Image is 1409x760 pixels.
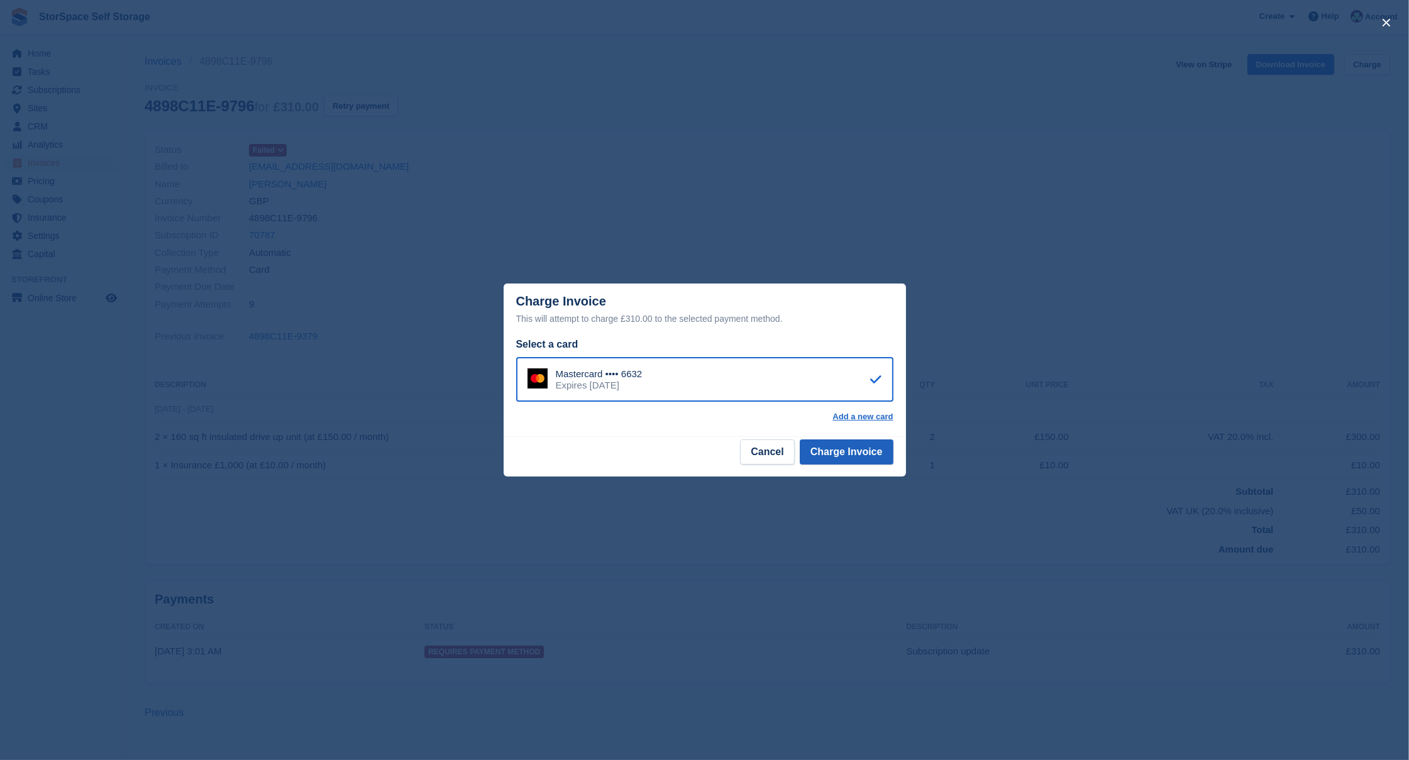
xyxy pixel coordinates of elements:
[516,337,893,352] div: Select a card
[832,412,893,422] a: Add a new card
[516,311,893,326] div: This will attempt to charge £310.00 to the selected payment method.
[556,368,643,380] div: Mastercard •••• 6632
[556,380,643,391] div: Expires [DATE]
[740,439,794,465] button: Cancel
[1376,13,1396,33] button: close
[516,294,893,326] div: Charge Invoice
[528,368,548,388] img: Mastercard Logo
[800,439,893,465] button: Charge Invoice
